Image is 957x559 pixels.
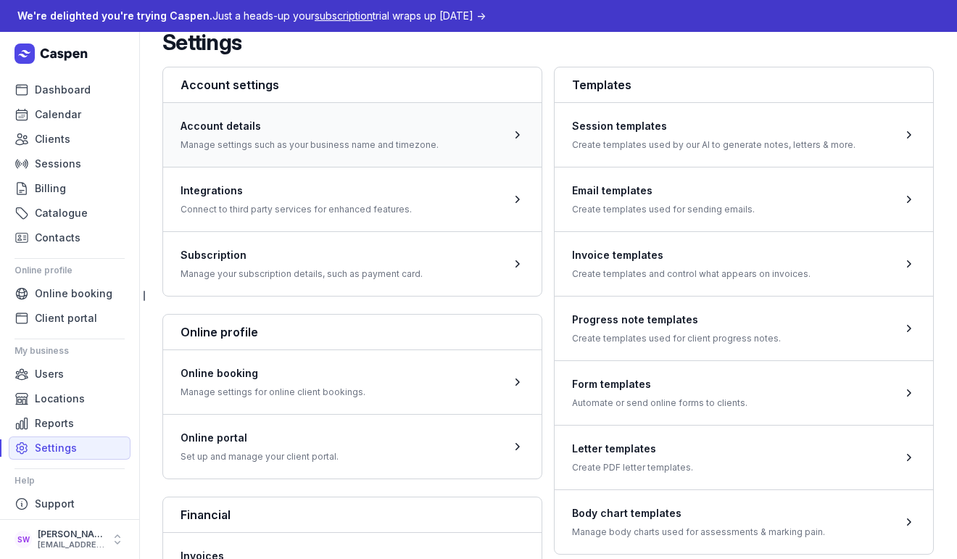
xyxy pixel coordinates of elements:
[35,155,81,173] span: Sessions
[35,131,70,148] span: Clients
[17,7,486,25] div: Just a heads-up your trial wraps up [DATE] →
[35,365,64,383] span: Users
[181,76,524,94] h3: Account settings
[14,469,125,492] div: Help
[17,9,212,22] span: We're delighted you're trying Caspen.
[14,339,125,363] div: My business
[35,310,97,327] span: Client portal
[35,285,112,302] span: Online booking
[315,9,373,22] span: subscription
[181,429,339,447] p: Online portal
[181,247,423,264] p: Subscription
[14,259,125,282] div: Online profile
[181,365,365,382] p: Online booking
[35,204,88,222] span: Catalogue
[35,439,77,457] span: Settings
[38,529,104,540] div: [PERSON_NAME]
[572,311,781,328] p: Progress note templates
[572,76,916,94] h3: Templates
[35,495,75,513] span: Support
[35,180,66,197] span: Billing
[181,506,524,523] h3: Financial
[35,415,74,432] span: Reports
[181,117,439,135] p: Account details
[572,376,747,393] p: Form templates
[572,440,693,457] p: Letter templates
[35,106,81,123] span: Calendar
[572,182,755,199] p: Email templates
[17,531,30,548] span: SW
[162,29,241,55] h2: Settings
[572,505,825,522] p: Body chart templates
[35,81,91,99] span: Dashboard
[35,390,85,407] span: Locations
[181,182,412,199] p: Integrations
[572,247,811,264] p: Invoice templates
[181,323,524,341] h3: Online profile
[35,229,80,247] span: Contacts
[572,117,855,135] p: Session templates
[38,540,104,550] div: [EMAIL_ADDRESS][DOMAIN_NAME]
